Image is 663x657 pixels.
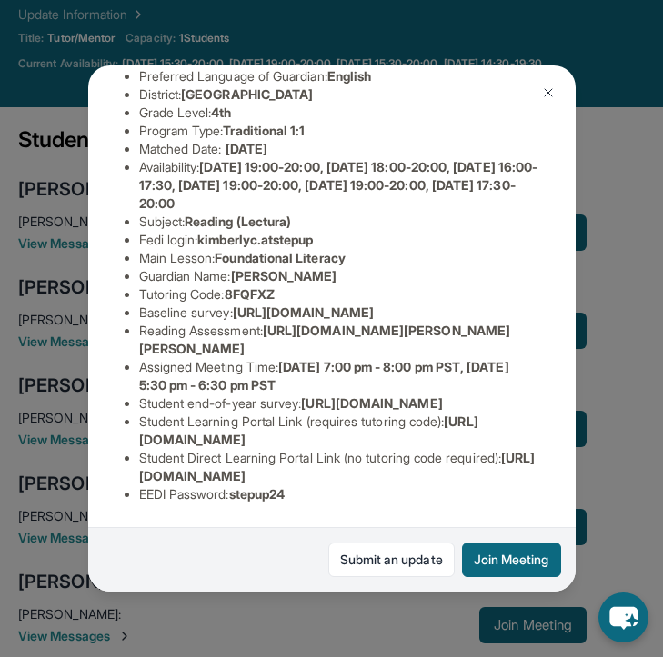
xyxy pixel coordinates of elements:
[301,395,442,411] span: [URL][DOMAIN_NAME]
[139,231,539,249] li: Eedi login :
[598,592,648,642] button: chat-button
[211,105,231,120] span: 4th
[139,67,539,85] li: Preferred Language of Guardian:
[226,141,267,156] span: [DATE]
[462,543,561,577] button: Join Meeting
[327,68,372,84] span: English
[139,122,539,140] li: Program Type:
[233,304,374,320] span: [URL][DOMAIN_NAME]
[139,104,539,122] li: Grade Level:
[139,394,539,413] li: Student end-of-year survey :
[139,85,539,104] li: District:
[223,123,305,138] span: Traditional 1:1
[139,323,511,356] span: [URL][DOMAIN_NAME][PERSON_NAME][PERSON_NAME]
[541,85,556,100] img: Close Icon
[139,158,539,213] li: Availability:
[139,322,539,358] li: Reading Assessment :
[139,213,539,231] li: Subject :
[139,304,539,322] li: Baseline survey :
[139,159,538,211] span: [DATE] 19:00-20:00, [DATE] 18:00-20:00, [DATE] 16:00-17:30, [DATE] 19:00-20:00, [DATE] 19:00-20:0...
[185,214,291,229] span: Reading (Lectura)
[139,267,539,285] li: Guardian Name :
[229,486,286,502] span: stepup24
[139,285,539,304] li: Tutoring Code :
[225,286,275,302] span: 8FQFXZ
[197,232,313,247] span: kimberlyc.atstepup
[139,249,539,267] li: Main Lesson :
[139,485,539,503] li: EEDI Password :
[181,86,313,102] span: [GEOGRAPHIC_DATA]
[328,543,455,577] a: Submit an update
[231,268,337,284] span: [PERSON_NAME]
[139,140,539,158] li: Matched Date:
[139,359,509,393] span: [DATE] 7:00 pm - 8:00 pm PST, [DATE] 5:30 pm - 6:30 pm PST
[215,250,345,265] span: Foundational Literacy
[139,449,539,485] li: Student Direct Learning Portal Link (no tutoring code required) :
[139,358,539,394] li: Assigned Meeting Time :
[139,413,539,449] li: Student Learning Portal Link (requires tutoring code) :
